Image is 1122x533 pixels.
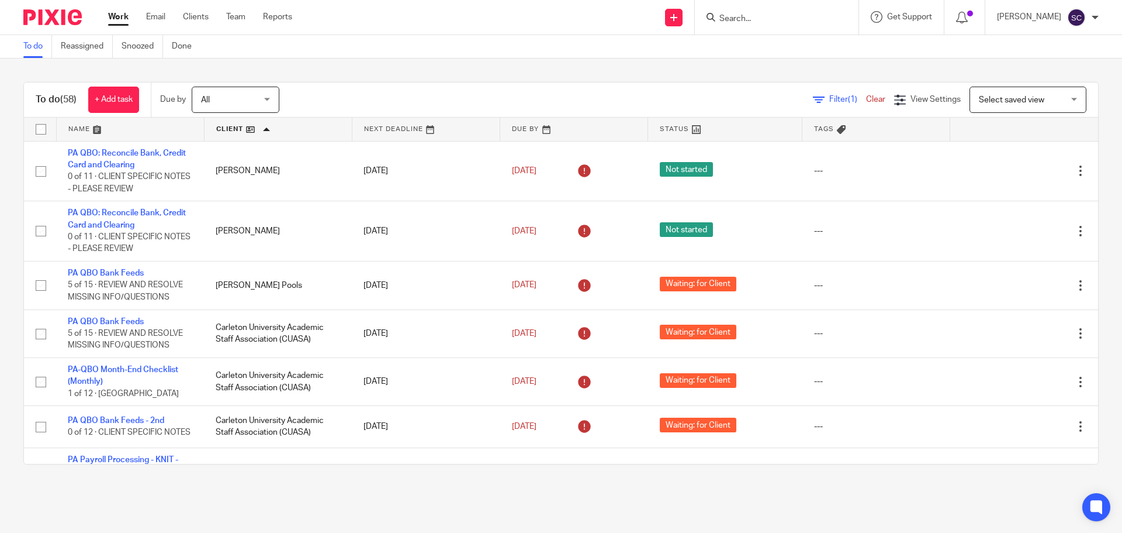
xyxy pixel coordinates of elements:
span: Filter [829,95,866,104]
a: PA QBO Bank Feeds [68,269,144,277]
p: Due by [160,94,186,105]
div: --- [814,165,939,177]
span: (58) [60,95,77,104]
p: [PERSON_NAME] [997,11,1061,23]
span: All [201,96,210,104]
a: Snoozed [122,35,163,58]
span: (1) [848,95,857,104]
img: Pixie [23,9,82,25]
span: Waiting: for Client [660,418,736,432]
a: PA-QBO Month-End Checklist (Monthly) [68,366,178,386]
td: [DATE] [352,358,500,406]
span: Waiting: for Client [660,325,736,339]
span: [DATE] [512,329,536,338]
span: [DATE] [512,227,536,235]
a: Work [108,11,129,23]
a: Clear [866,95,885,104]
a: Done [172,35,200,58]
div: --- [814,328,939,339]
span: View Settings [910,95,961,104]
div: --- [814,280,939,291]
span: 5 of 15 · REVIEW AND RESOLVE MISSING INFO/QUESTIONS [68,329,183,350]
div: --- [814,421,939,432]
span: Waiting: for Client [660,373,736,388]
td: [PERSON_NAME] [204,201,352,262]
td: Carleton University Academic Staff Association (CUASA) [204,406,352,448]
td: [DATE] [352,406,500,448]
a: Reports [263,11,292,23]
span: 0 of 11 · CLIENT SPECIFIC NOTES - PLEASE REVIEW [68,233,191,253]
span: [DATE] [512,167,536,175]
span: Waiting: for Client [660,277,736,291]
img: svg%3E [1067,8,1086,27]
td: [DATE] [352,141,500,201]
td: [PERSON_NAME] [204,141,352,201]
span: [DATE] [512,377,536,386]
td: [DATE] [352,262,500,310]
span: Select saved view [979,96,1044,104]
span: Not started [660,162,713,177]
span: 5 of 15 · REVIEW AND RESOLVE MISSING INFO/QUESTIONS [68,281,183,302]
span: 0 of 12 · CLIENT SPECIFIC NOTES [68,429,191,437]
a: PA QBO: Reconcile Bank, Credit Card and Clearing [68,209,186,229]
a: PA QBO Bank Feeds - 2nd [68,417,164,425]
span: Tags [814,126,834,132]
td: Carleton University Academic Staff Association (CUASA) [204,358,352,406]
a: PA Payroll Processing - KNIT - Semi-Monthly -15th [68,456,178,476]
a: Reassigned [61,35,113,58]
td: Carleton University Academic Staff Association (CUASA) [204,310,352,357]
span: 1 of 12 · [GEOGRAPHIC_DATA] [68,390,179,398]
h1: To do [36,94,77,106]
a: Email [146,11,165,23]
a: + Add task [88,87,139,113]
a: To do [23,35,52,58]
td: [DATE] [352,310,500,357]
td: [DATE] [352,201,500,262]
span: [DATE] [512,422,536,431]
td: [PERSON_NAME] Pools [204,262,352,310]
span: 0 of 11 · CLIENT SPECIFIC NOTES - PLEASE REVIEW [68,173,191,193]
a: Team [226,11,245,23]
a: PA QBO: Reconcile Bank, Credit Card and Clearing [68,149,186,169]
div: --- [814,376,939,387]
td: [DATE] [352,448,500,508]
a: PA QBO Bank Feeds [68,318,144,326]
td: Carleton University Academic Staff Association (CUASA) [204,448,352,508]
input: Search [718,14,823,25]
span: Not started [660,222,713,237]
span: [DATE] [512,281,536,290]
span: Get Support [887,13,932,21]
a: Clients [183,11,209,23]
div: --- [814,225,939,237]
